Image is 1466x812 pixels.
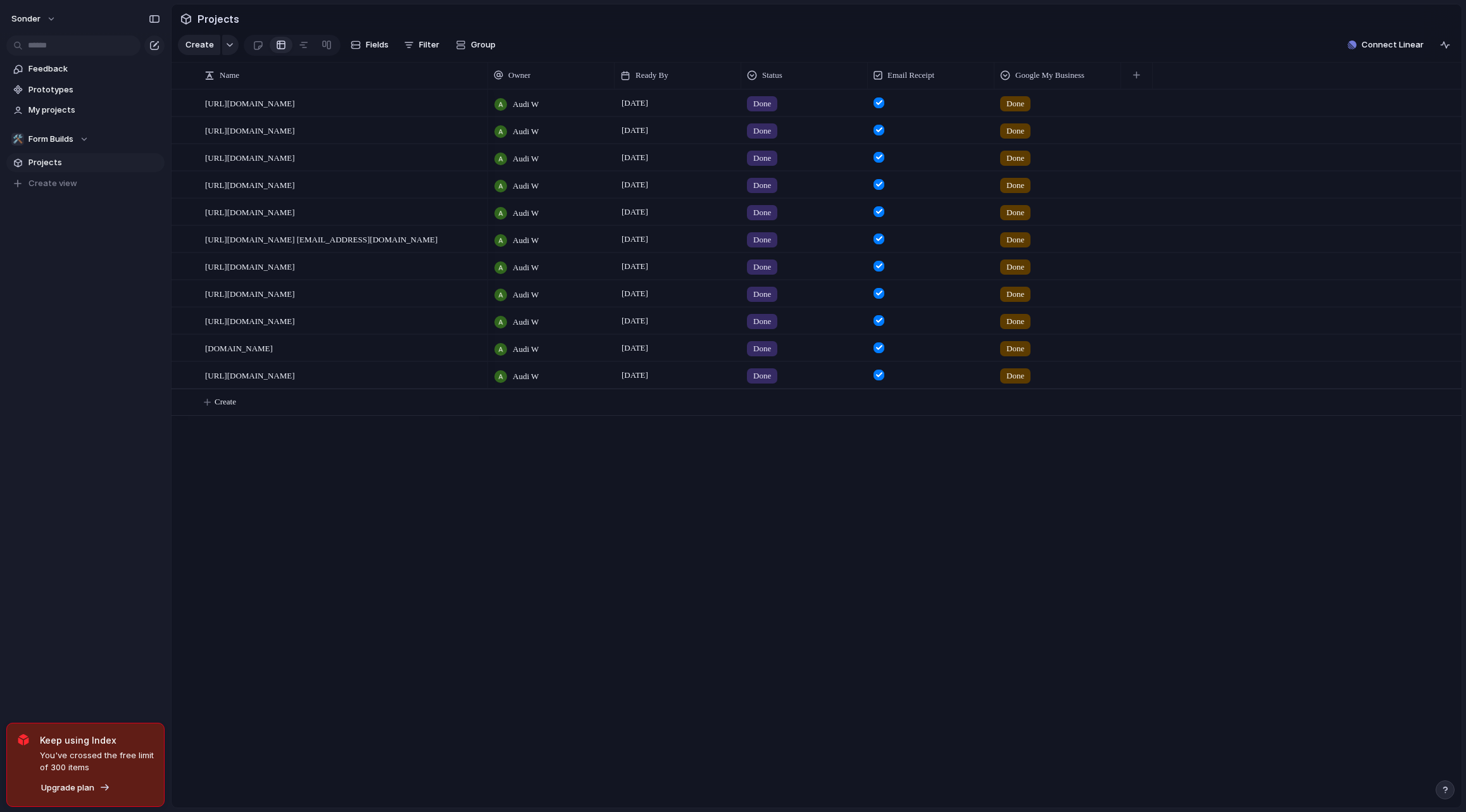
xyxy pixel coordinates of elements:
button: Group [449,35,502,55]
span: Prototypes [28,84,160,96]
span: [URL][DOMAIN_NAME] [205,204,295,219]
span: Done [753,206,771,219]
span: [DATE] [618,368,651,383]
span: Name [220,69,239,82]
button: sonder [6,9,63,29]
span: [URL][DOMAIN_NAME] [205,368,295,382]
span: My projects [28,104,160,116]
span: Audi W [513,316,539,328]
span: Connect Linear [1362,39,1424,51]
span: sonder [11,13,41,25]
span: [URL][DOMAIN_NAME] [EMAIL_ADDRESS][DOMAIN_NAME] [205,232,437,246]
span: Create [185,39,214,51]
span: Audi W [513,180,539,192]
a: Prototypes [6,80,165,99]
span: Audi W [513,289,539,301]
span: Done [753,179,771,192]
span: Done [1006,370,1024,382]
span: Done [1006,261,1024,273]
span: Status [762,69,782,82]
span: [DATE] [618,286,651,301]
span: Done [753,97,771,110]
span: Projects [28,156,160,169]
button: Create [178,35,220,55]
button: Fields [346,35,394,55]
button: Filter [399,35,444,55]
span: Done [1006,97,1024,110]
span: [URL][DOMAIN_NAME] [205,313,295,328]
span: Done [753,234,771,246]
span: Audi W [513,370,539,383]
span: Audi W [513,261,539,274]
span: [URL][DOMAIN_NAME] [205,286,295,301]
span: [DATE] [618,313,651,328]
span: Done [1006,179,1024,192]
span: Done [753,152,771,165]
span: Group [471,39,496,51]
span: Done [1006,234,1024,246]
span: [URL][DOMAIN_NAME] [205,150,295,165]
span: Ready By [636,69,668,82]
span: Done [753,315,771,328]
span: Done [1006,206,1024,219]
span: Create view [28,177,77,190]
span: Done [753,342,771,355]
span: [DATE] [618,204,651,220]
a: Projects [6,153,165,172]
span: Done [1006,342,1024,355]
span: Audi W [513,125,539,138]
span: [DATE] [618,340,651,356]
span: Audi W [513,343,539,356]
span: Done [753,288,771,301]
span: [DATE] [618,123,651,138]
span: [DOMAIN_NAME] [205,340,273,355]
span: [DATE] [618,177,651,192]
button: 🛠️Form Builds [6,130,165,149]
span: Done [753,261,771,273]
span: Audi W [513,234,539,247]
span: Done [753,125,771,137]
span: [URL][DOMAIN_NAME] [205,177,295,192]
span: [URL][DOMAIN_NAME] [205,96,295,110]
span: Audi W [513,98,539,111]
span: [URL][DOMAIN_NAME] [205,123,295,137]
span: Filter [419,39,439,51]
span: Audi W [513,207,539,220]
span: Done [1006,315,1024,328]
span: Email Receipt [887,69,934,82]
span: Owner [508,69,530,82]
span: Google My Business [1015,69,1084,82]
span: Fields [366,39,389,51]
span: Audi W [513,153,539,165]
button: Create view [6,174,165,193]
span: You've crossed the free limit of 300 items [40,749,154,774]
span: Create [215,396,236,408]
span: Done [1006,152,1024,165]
span: Form Builds [28,133,73,146]
button: Connect Linear [1343,35,1429,54]
span: [DATE] [618,232,651,247]
button: Upgrade plan [37,779,114,797]
span: Done [1006,125,1024,137]
span: Done [753,370,771,382]
span: [URL][DOMAIN_NAME] [205,259,295,273]
a: Feedback [6,59,165,78]
span: [DATE] [618,150,651,165]
span: Done [1006,288,1024,301]
a: My projects [6,101,165,120]
span: Feedback [28,63,160,75]
span: Projects [195,8,242,30]
div: 🛠️ [11,133,24,146]
span: [DATE] [618,259,651,274]
span: [DATE] [618,96,651,111]
span: Upgrade plan [41,782,94,794]
span: Keep using Index [40,734,154,747]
